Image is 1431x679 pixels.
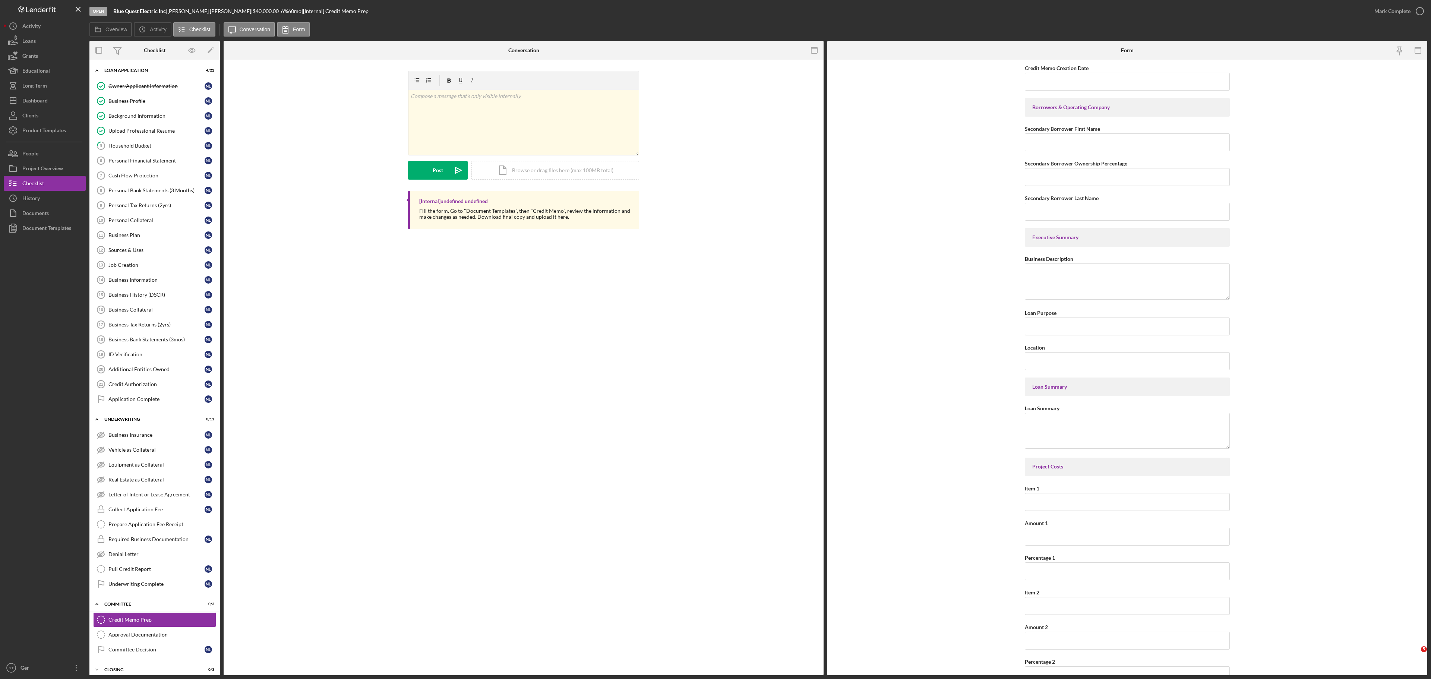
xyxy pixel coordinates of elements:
a: 6Personal Financial StatementNL [93,153,216,168]
div: Household Budget [108,143,205,149]
a: 9Personal Tax Returns (2yrs)NL [93,198,216,213]
div: Executive Summary [1032,234,1222,240]
div: Clients [22,108,38,125]
div: Pull Credit Report [108,566,205,572]
a: 18Business Bank Statements (3mos)NL [93,332,216,347]
div: Open [89,7,107,16]
div: 0 / 11 [201,417,214,421]
div: Approval Documentation [108,632,216,638]
label: Percentage 1 [1025,555,1055,561]
div: Upload Professional Resume [108,128,205,134]
div: N L [205,431,212,439]
div: Conversation [508,47,539,53]
div: N L [205,536,212,543]
a: 7Cash Flow ProjectionNL [93,168,216,183]
div: N L [205,646,212,653]
a: Educational [4,63,86,78]
button: Documents [4,206,86,221]
tspan: 5 [100,143,102,148]
label: Amount 1 [1025,520,1048,526]
div: N L [205,217,212,224]
div: Committee [104,602,196,606]
div: N L [205,351,212,358]
button: Activity [134,22,171,37]
b: Blue Quest Electric Inc [113,8,166,14]
a: Vehicle as CollateralNL [93,442,216,457]
div: 6 % [281,8,288,14]
div: Dashboard [22,93,48,110]
label: Business Description [1025,256,1073,262]
tspan: 15 [98,293,103,297]
div: N L [205,82,212,90]
div: | [113,8,167,14]
label: Amount 2 [1025,624,1048,630]
button: Checklist [173,22,215,37]
div: N L [205,395,212,403]
div: N L [205,380,212,388]
button: Form [277,22,310,37]
div: Credit Memo Prep [108,617,216,623]
div: N L [205,580,212,588]
button: GTGer [PERSON_NAME] [4,660,86,675]
div: N L [205,276,212,284]
tspan: 17 [98,322,103,327]
button: Project Overview [4,161,86,176]
button: Overview [89,22,132,37]
div: Job Creation [108,262,205,268]
button: People [4,146,86,161]
a: Letter of Intent or Lease AgreementNL [93,487,216,502]
a: Business ProfileNL [93,94,216,108]
div: Credit Authorization [108,381,205,387]
div: N L [205,476,212,483]
button: Checklist [4,176,86,191]
button: History [4,191,86,206]
div: Additional Entities Owned [108,366,205,372]
a: Dashboard [4,93,86,108]
a: 19ID VerificationNL [93,347,216,362]
tspan: 9 [100,203,102,208]
div: N L [205,336,212,343]
div: N L [205,491,212,498]
button: Activity [4,19,86,34]
a: Approval Documentation [93,627,216,642]
tspan: 10 [98,218,103,222]
tspan: 21 [99,382,103,386]
div: N L [205,321,212,328]
div: [Internal] undefined undefined [419,198,488,204]
a: Collect Application FeeNL [93,502,216,517]
div: ID Verification [108,351,205,357]
button: Clients [4,108,86,123]
div: N L [205,246,212,254]
div: Loan Application [104,68,196,73]
label: Item 1 [1025,485,1039,492]
div: Personal Collateral [108,217,205,223]
div: Prepare Application Fee Receipt [108,521,216,527]
div: Post [433,161,443,180]
label: Checklist [189,26,211,32]
label: Form [293,26,305,32]
div: Business Plan [108,232,205,238]
a: Background InformationNL [93,108,216,123]
a: 10Personal CollateralNL [93,213,216,228]
button: Post [408,161,468,180]
span: 5 [1421,646,1427,652]
div: Grants [22,48,38,65]
tspan: 7 [100,173,102,178]
div: Project Costs [1032,464,1222,470]
a: 14Business InformationNL [93,272,216,287]
tspan: 8 [100,188,102,193]
div: Cash Flow Projection [108,173,205,179]
tspan: 13 [98,263,103,267]
div: Educational [22,63,50,80]
div: Owner/Applicant Information [108,83,205,89]
div: Document Templates [22,221,71,237]
a: Business InsuranceNL [93,427,216,442]
div: N L [205,97,212,105]
div: N L [205,306,212,313]
a: Real Estate as CollateralNL [93,472,216,487]
div: N L [205,366,212,373]
label: Item 2 [1025,589,1039,596]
